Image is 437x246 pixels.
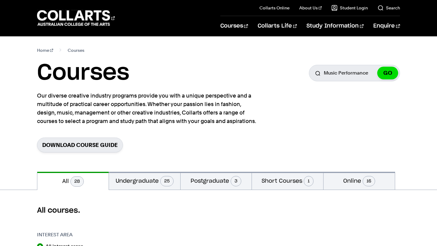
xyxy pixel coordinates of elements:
div: Go to homepage [37,9,115,27]
a: Home [37,46,53,55]
span: Courses [68,46,84,55]
h3: Interest Area [37,231,110,238]
a: About Us [299,5,322,11]
span: 1 [304,176,313,186]
h2: All courses. [37,206,400,215]
a: Study Information [307,16,364,36]
span: 3 [231,176,241,186]
h1: Courses [37,59,129,87]
span: 25 [160,176,174,186]
input: Search for a course [309,65,400,81]
p: Our diverse creative industry programs provide you with a unique perspective and a multitude of p... [37,91,259,125]
a: Collarts Life [258,16,297,36]
button: Short Courses1 [252,172,323,190]
a: Search [378,5,400,11]
button: GO [377,67,398,79]
button: Undergraduate25 [109,172,180,190]
a: Courses [220,16,248,36]
button: All28 [37,172,109,190]
a: Collarts Online [259,5,290,11]
a: Download Course Guide [37,138,123,152]
button: Online16 [324,172,395,190]
a: Enquire [373,16,400,36]
button: Postgraduate3 [181,172,252,190]
a: Student Login [331,5,368,11]
span: 28 [70,176,84,187]
span: 16 [363,176,375,186]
